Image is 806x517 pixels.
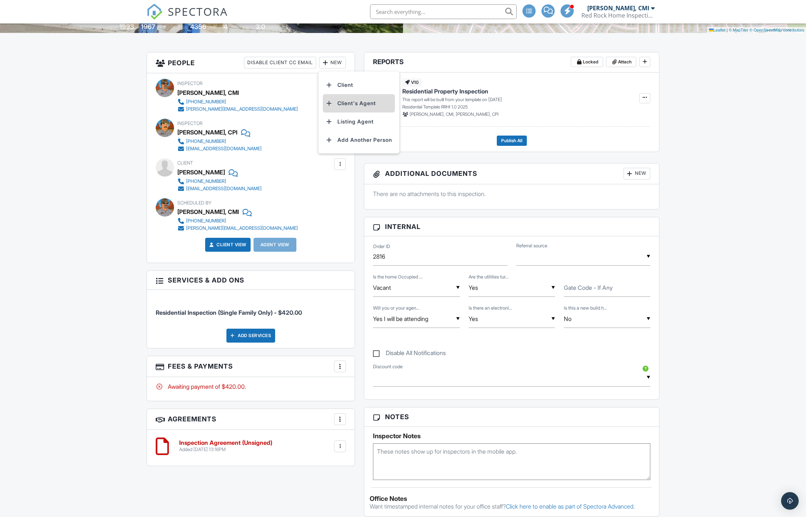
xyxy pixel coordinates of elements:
h3: Services & Add ons [147,271,355,290]
div: 4 [223,23,228,30]
span: Lot Size [174,25,189,30]
div: [PERSON_NAME], CMI [587,4,649,12]
h3: Agreements [147,409,355,430]
div: [PHONE_NUMBER] [186,99,226,105]
label: Gate Code - If Any [564,284,613,292]
label: Disable All Notifications [373,350,446,359]
label: Is there an electronic (Sentri-Lock) Keybox at the home? [469,305,512,311]
a: [PERSON_NAME][EMAIL_ADDRESS][DOMAIN_NAME] [177,225,298,232]
h6: Inspection Agreement (Unsigned) [179,440,272,446]
a: [EMAIL_ADDRESS][DOMAIN_NAME] [177,145,262,152]
input: Gate Code - If Any [564,279,650,297]
a: [EMAIL_ADDRESS][DOMAIN_NAME] [177,185,262,192]
div: Open Intercom Messenger [781,492,799,510]
h3: People [147,52,355,73]
div: [EMAIL_ADDRESS][DOMAIN_NAME] [186,146,262,152]
div: New [319,57,346,69]
div: Add Services [226,329,275,343]
div: [PERSON_NAME], CMI [177,87,239,98]
div: [PHONE_NUMBER] [186,139,226,144]
div: [EMAIL_ADDRESS][DOMAIN_NAME] [186,186,262,192]
span: Client [177,160,193,166]
h3: Notes [364,407,659,426]
span: SPECTORA [168,4,228,19]
label: Is the home Occupied or Vacant? [373,274,422,280]
h3: Internal [364,217,659,236]
a: SPECTORA [147,10,228,25]
span: | [726,28,728,32]
div: Red Rock Home Inspections LLC [581,12,655,19]
a: Inspection Agreement (Unsigned) Added [DATE] 13:16PM [179,440,272,453]
a: [PHONE_NUMBER] [177,138,262,145]
span: Inspector [177,121,203,126]
span: Residential Inspection (Single Family Only) - $420.00 [156,309,302,316]
h3: Additional Documents [364,163,659,184]
a: [PHONE_NUMBER] [177,178,262,185]
div: [PERSON_NAME], CPI [177,127,237,138]
div: 1967 [141,23,155,30]
span: Scheduled By [177,200,211,206]
a: © OpenStreetMap contributors [750,28,804,32]
a: Client View [208,241,247,248]
label: Order ID [373,243,390,250]
label: Discount code [373,363,403,370]
span: Inspector [177,81,203,86]
a: Leaflet [709,28,725,32]
div: [PHONE_NUMBER] [186,218,226,224]
a: © MapTiler [729,28,748,32]
div: 3.0 [256,23,265,30]
span: bedrooms [229,25,249,30]
div: New [624,168,650,180]
h5: Inspector Notes [373,432,650,440]
h3: Fees & Payments [147,356,355,377]
a: Click here to enable as part of Spectora Advanced. [506,503,635,510]
div: [PHONE_NUMBER] [186,178,226,184]
div: Added [DATE] 13:16PM [179,447,272,453]
label: Will you or your agent be attending the inspection? [373,305,419,311]
img: The Best Home Inspection Software - Spectora [147,4,163,20]
div: [PERSON_NAME][EMAIL_ADDRESS][DOMAIN_NAME] [186,106,298,112]
div: [PERSON_NAME] [177,167,225,178]
li: Service: Residential Inspection (Single Family Only) [156,295,346,322]
div: [PERSON_NAME][EMAIL_ADDRESS][DOMAIN_NAME] [186,225,298,231]
a: [PHONE_NUMBER] [177,98,298,106]
span: bathrooms [266,25,287,30]
p: There are no attachments to this inspection. [373,190,650,198]
input: Search everything... [370,4,517,19]
div: 4356 [190,23,206,30]
p: Want timestamped internal notes for your office staff? [370,502,654,510]
span: sq. ft. [156,25,167,30]
a: [PHONE_NUMBER] [177,217,298,225]
a: [PERSON_NAME][EMAIL_ADDRESS][DOMAIN_NAME] [177,106,298,113]
div: 1993 [119,23,134,30]
div: Office Notes [370,495,654,502]
div: Awaiting payment of $420.00. [156,383,346,391]
div: Disable Client CC Email [244,57,316,69]
span: Built [110,25,118,30]
label: Is this a new build home? [564,305,607,311]
div: [PERSON_NAME], CMI [177,206,239,217]
label: Referral source [516,243,547,249]
span: sq.ft. [207,25,217,30]
label: Are the utilities turned on? [469,274,509,280]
